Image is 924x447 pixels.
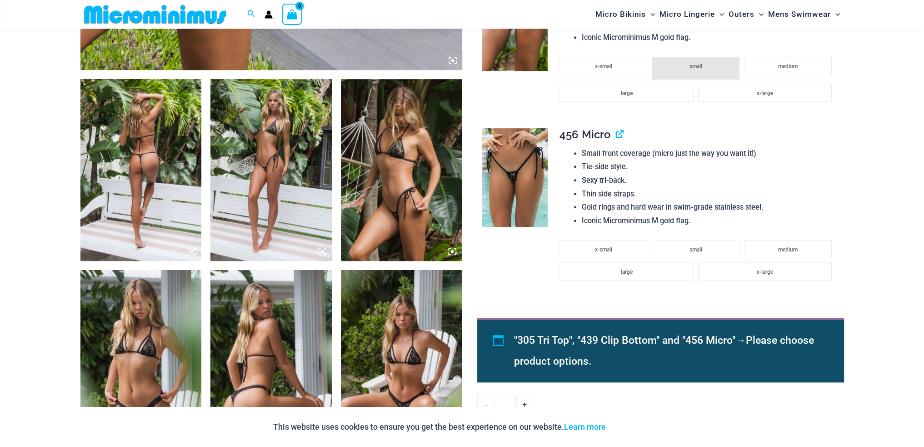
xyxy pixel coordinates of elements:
[766,3,842,26] a: Mens SwimwearMenu ToggleMenu Toggle
[659,3,715,26] span: Micro Lingerie
[652,57,739,80] li: small
[729,3,754,26] span: Outers
[273,420,606,434] p: This website uses cookies to ensure you get the best experience on our website.
[757,269,773,275] span: x-large
[757,90,773,96] span: x-large
[768,3,831,26] span: Mens Swimwear
[657,3,726,26] a: Micro LingerieMenu ToggleMenu Toggle
[621,269,633,275] span: large
[744,57,832,75] li: medium
[621,90,633,96] span: large
[514,330,823,372] li: →
[595,246,612,253] span: x-small
[564,422,606,432] a: Learn more
[582,201,836,214] li: Gold rings and hard wear in swim-grade stainless steel.
[689,63,702,70] span: small
[210,79,332,261] img: Highway Robbery Black Gold 305 Tri Top 456 Micro
[582,187,836,201] li: Thin side straps.
[477,395,494,414] a: -
[698,84,832,102] li: x-large
[744,240,832,258] li: medium
[559,262,693,281] li: large
[516,395,533,414] a: +
[559,84,693,102] li: large
[582,31,836,45] li: Iconic Microminimus M gold flag.
[482,128,548,227] img: Highway Robbery Black Gold 456 Micro
[592,1,844,27] nav: Site Navigation
[514,334,735,347] span: "305 Tri Top", "439 Clip Bottom" and "456 Micro"
[282,4,303,25] a: View Shopping Cart, empty
[247,9,255,20] a: Search icon link
[754,3,764,26] span: Menu Toggle
[613,416,651,438] button: Accept
[80,79,202,261] img: Highway Robbery Black Gold 305 Tri Top 456 Micro
[559,57,647,75] li: x-small
[582,174,836,187] li: Sexy tri-back.
[595,3,646,26] span: Micro Bikinis
[582,147,836,161] li: Small front coverage (micro just the way you want it!)
[559,128,610,141] span: 456 Micro
[698,262,832,281] li: x-large
[494,395,516,414] input: Product quantity
[582,160,836,174] li: Tie-side style.
[646,3,655,26] span: Menu Toggle
[341,79,462,261] img: Highway Robbery Black Gold 305 Tri Top 456 Micro
[652,240,739,258] li: small
[559,240,647,258] li: x-small
[593,3,657,26] a: Micro BikinisMenu ToggleMenu Toggle
[726,3,766,26] a: OutersMenu ToggleMenu Toggle
[689,246,702,253] span: small
[595,63,612,70] span: x-small
[265,10,273,19] a: Account icon link
[831,3,840,26] span: Menu Toggle
[715,3,724,26] span: Menu Toggle
[778,246,798,253] span: medium
[582,214,836,228] li: Iconic Microminimus M gold flag.
[778,63,798,70] span: medium
[80,4,230,25] img: MM SHOP LOGO FLAT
